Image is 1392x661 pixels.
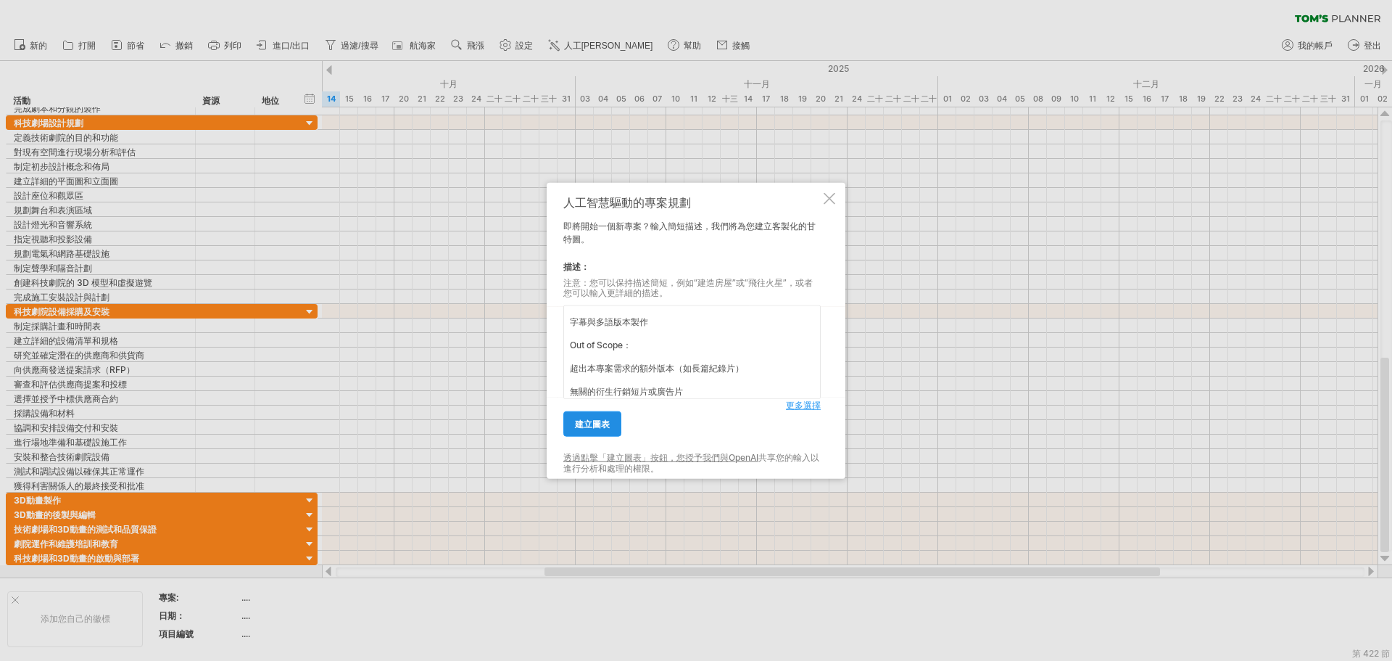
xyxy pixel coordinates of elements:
[786,399,821,412] a: 更多選擇
[563,452,758,463] a: 透過點擊「建立圖表」按鈕，您授予我們與OpenAI
[563,220,816,244] font: 即將開始一個新專案？輸入簡短描述，我們將為您建立客製化的甘特圖。
[563,260,589,271] font: 描述：
[575,419,610,430] font: 建立圖表
[758,452,811,463] font: 共享您的輸入
[563,194,691,209] font: 人工智慧驅動的專案規劃
[563,452,819,473] font: 以進行分析和處理的權限。
[563,276,813,297] font: 注意：您可以保持描述簡短，例如“建造房屋”或“飛往火星”，或者您可以輸入更詳細的描述。
[563,411,621,437] a: 建立圖表
[786,400,821,411] font: 更多選擇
